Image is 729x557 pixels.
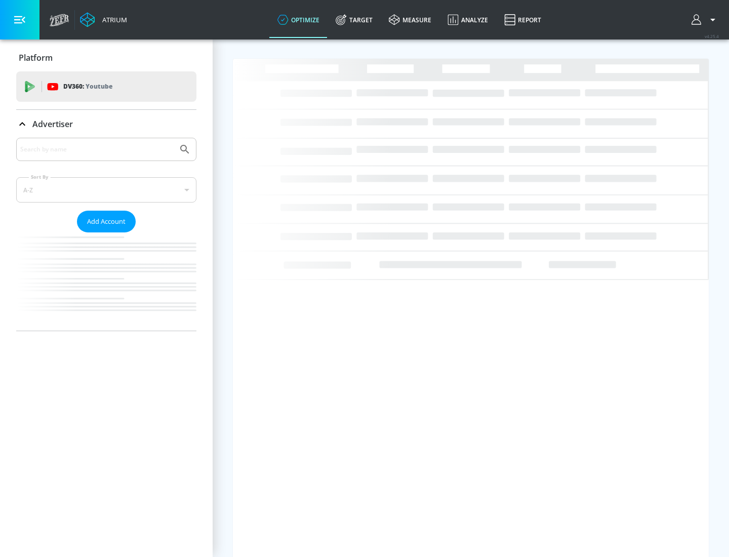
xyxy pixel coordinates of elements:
[20,143,174,156] input: Search by name
[496,2,549,38] a: Report
[77,211,136,232] button: Add Account
[19,52,53,63] p: Platform
[269,2,328,38] a: optimize
[328,2,381,38] a: Target
[16,110,196,138] div: Advertiser
[705,33,719,39] span: v 4.25.4
[16,138,196,331] div: Advertiser
[381,2,439,38] a: measure
[16,44,196,72] div: Platform
[16,71,196,102] div: DV360: Youtube
[32,118,73,130] p: Advertiser
[16,177,196,203] div: A-Z
[98,15,127,24] div: Atrium
[439,2,496,38] a: Analyze
[29,174,51,180] label: Sort By
[16,232,196,331] nav: list of Advertiser
[86,81,112,92] p: Youtube
[63,81,112,92] p: DV360:
[80,12,127,27] a: Atrium
[87,216,126,227] span: Add Account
